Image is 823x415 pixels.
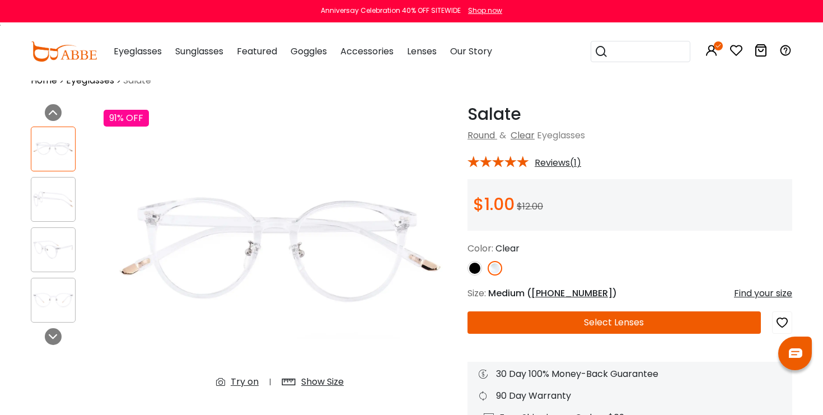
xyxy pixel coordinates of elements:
div: Try on [231,375,259,389]
img: Salate Fclear Plastic Eyeglasses , NosePads Frames from ABBE Glasses [104,104,456,398]
div: Shop now [468,6,502,16]
span: Featured [237,45,277,58]
button: Select Lenses [467,311,761,334]
span: Clear [495,242,520,255]
span: Reviews(1) [535,158,581,168]
img: abbeglasses.com [31,41,97,62]
div: 90 Day Warranty [479,389,781,403]
img: Salate Fclear Plastic Eyeglasses , NosePads Frames from ABBE Glasses [31,188,75,210]
span: Lenses [407,45,437,58]
img: Salate Fclear Plastic Eyeglasses , NosePads Frames from ABBE Glasses [31,138,75,160]
span: [PHONE_NUMBER] [531,287,612,300]
img: Salate Fclear Plastic Eyeglasses , NosePads Frames from ABBE Glasses [31,289,75,311]
span: Goggles [291,45,327,58]
span: $1.00 [473,192,515,216]
span: Color: [467,242,493,255]
a: Shop now [462,6,502,15]
span: Medium ( ) [488,287,617,300]
span: & [497,129,508,142]
div: 91% OFF [104,110,149,127]
img: Salate Fclear Plastic Eyeglasses , NosePads Frames from ABBE Glasses [31,239,75,260]
span: Our Story [450,45,492,58]
span: Sunglasses [175,45,223,58]
div: 30 Day 100% Money-Back Guarantee [479,367,781,381]
span: Eyeglasses [537,129,585,142]
span: Accessories [340,45,394,58]
img: chat [789,348,802,358]
div: Find your size [734,287,792,300]
div: Anniversay Celebration 40% OFF SITEWIDE [321,6,461,16]
a: Round [467,129,495,142]
span: $12.00 [517,200,543,213]
h1: Salate [467,104,792,124]
div: Show Size [301,375,344,389]
span: Eyeglasses [114,45,162,58]
span: Size: [467,287,486,300]
a: Clear [511,129,535,142]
